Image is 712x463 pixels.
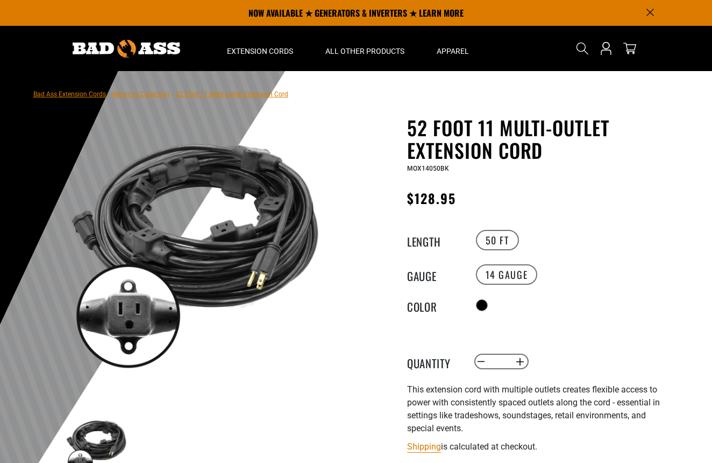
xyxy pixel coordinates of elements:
span: MOX14050BK [407,165,449,172]
label: 14 Gauge [476,264,538,285]
legend: Length [407,233,461,247]
legend: Gauge [407,268,461,282]
span: All Other Products [325,46,404,56]
summary: Apparel [421,26,485,71]
label: Quantity [407,355,461,369]
img: Bad Ass Extension Cords [73,40,180,58]
legend: Color [407,298,461,312]
summary: All Other Products [309,26,421,71]
img: black [65,118,324,378]
h1: 52 Foot 11 Multi-Outlet Extension Cord [407,116,671,162]
span: This extension cord with multiple outlets creates flexible access to power with consistently spac... [407,384,660,433]
span: › [172,90,174,98]
span: Extension Cords [227,46,293,56]
span: Apparel [437,46,469,56]
a: Return to Collection [112,90,169,98]
summary: Search [574,40,591,57]
span: $128.95 [407,188,457,208]
div: is calculated at checkout. [407,439,671,454]
label: 50 FT [476,230,519,250]
summary: Extension Cords [211,26,309,71]
span: 52 Foot 11 Multi-Outlet Extension Cord [176,90,288,98]
span: › [108,90,110,98]
a: Shipping [407,441,441,452]
a: Bad Ass Extension Cords [33,90,106,98]
nav: breadcrumbs [33,87,288,100]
